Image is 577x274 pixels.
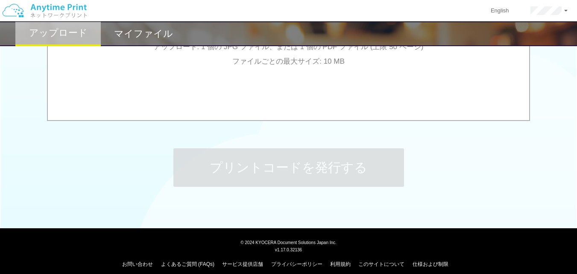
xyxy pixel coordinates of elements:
a: お問い合わせ [122,261,153,267]
h2: アップロード [29,28,88,38]
button: プリントコードを発行する [173,148,404,187]
a: よくあるご質問 (FAQs) [161,261,214,267]
span: v1.17.0.32136 [275,247,302,252]
span: © 2024 KYOCERA Document Solutions Japan Inc. [240,239,337,245]
a: 仕様および制限 [413,261,448,267]
h2: マイファイル [114,29,173,39]
a: 利用規約 [330,261,351,267]
a: プライバシーポリシー [271,261,322,267]
a: このサイトについて [358,261,404,267]
a: サービス提供店舗 [222,261,263,267]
